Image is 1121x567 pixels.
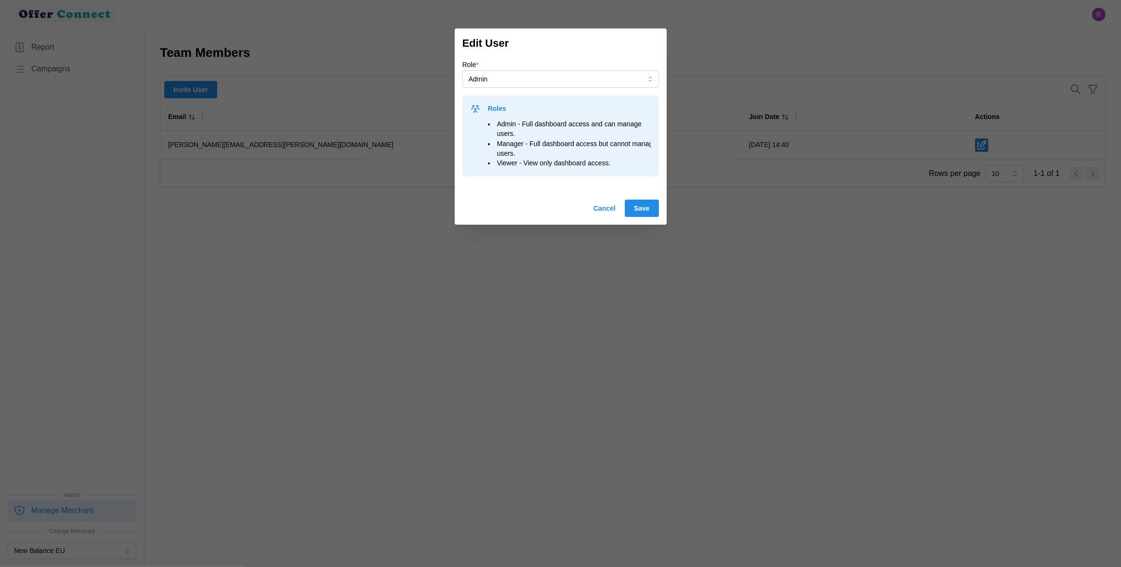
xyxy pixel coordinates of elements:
button: Save [625,200,659,217]
h3: Edit User [462,36,659,51]
button: Cancel [584,200,625,217]
label: Role [462,60,479,70]
span: Viewer - View only dashboard access. [497,158,611,168]
span: Cancel [593,200,616,216]
span: Admin - Full dashboard access and can manage users. [497,119,660,139]
span: Manager - Full dashboard access but cannot manage users. [497,139,660,159]
span: Save [634,200,650,216]
span: Roles [488,104,506,114]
